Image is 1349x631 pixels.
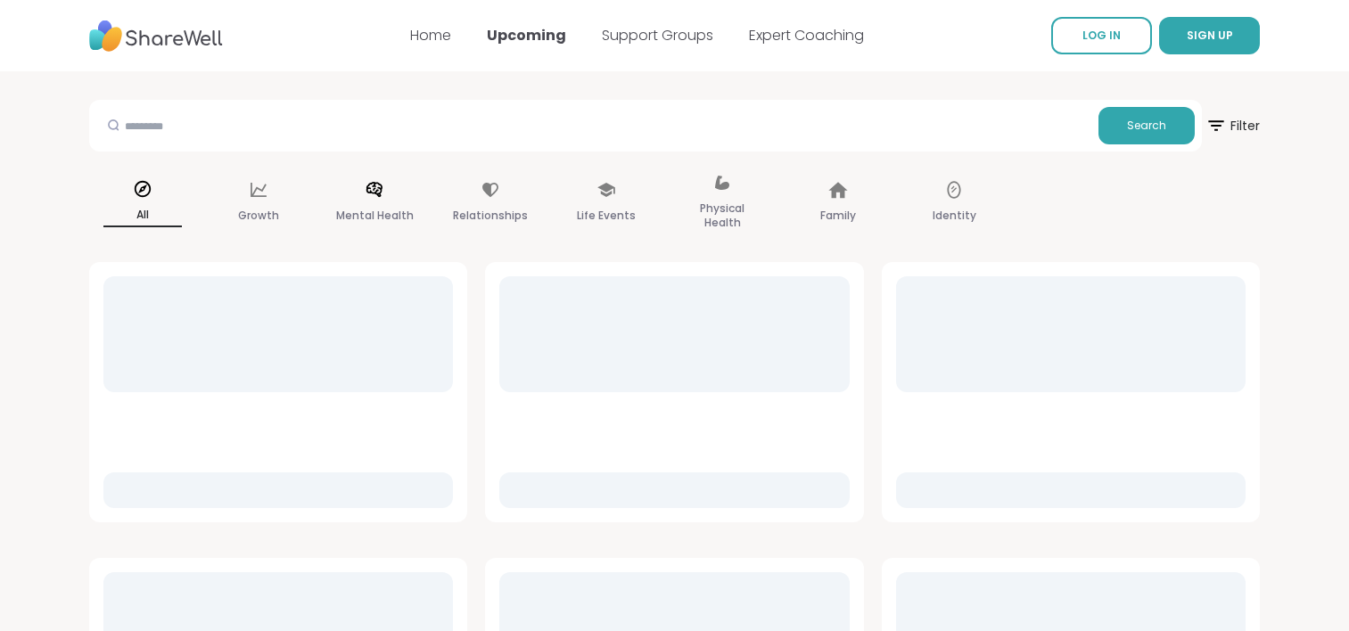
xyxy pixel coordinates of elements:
p: Physical Health [683,198,761,234]
span: SIGN UP [1187,28,1233,43]
a: LOG IN [1051,17,1152,54]
a: Support Groups [602,25,713,45]
span: Search [1127,118,1166,134]
button: Search [1098,107,1195,144]
p: Family [820,205,856,226]
a: Expert Coaching [749,25,864,45]
button: Filter [1205,100,1260,152]
p: Relationships [453,205,528,226]
p: Life Events [577,205,636,226]
p: Mental Health [336,205,414,226]
img: ShareWell Nav Logo [89,12,223,61]
p: Growth [238,205,279,226]
button: SIGN UP [1159,17,1260,54]
p: All [103,204,182,227]
a: Home [410,25,451,45]
span: LOG IN [1082,28,1121,43]
p: Identity [933,205,976,226]
a: Upcoming [487,25,566,45]
span: Filter [1205,104,1260,147]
